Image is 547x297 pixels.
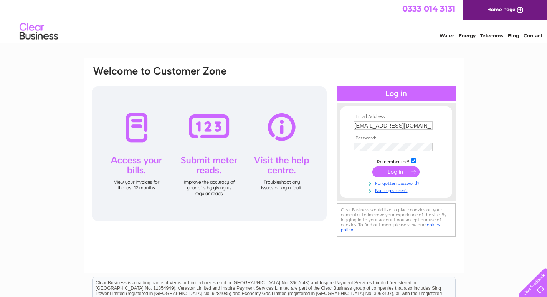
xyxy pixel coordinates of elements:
a: Telecoms [480,33,503,38]
th: Password: [352,136,441,141]
a: Forgotten password? [354,179,441,186]
div: Clear Business would like to place cookies on your computer to improve your experience of the sit... [337,203,456,237]
td: Remember me? [352,157,441,165]
a: Not registered? [354,186,441,194]
div: Clear Business is a trading name of Verastar Limited (registered in [GEOGRAPHIC_DATA] No. 3667643... [93,4,455,37]
a: Water [440,33,454,38]
a: Contact [524,33,542,38]
a: Blog [508,33,519,38]
img: logo.png [19,20,58,43]
th: Email Address: [352,114,441,119]
a: 0333 014 3131 [402,4,455,13]
a: Energy [459,33,476,38]
a: cookies policy [341,222,440,232]
input: Submit [372,166,420,177]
